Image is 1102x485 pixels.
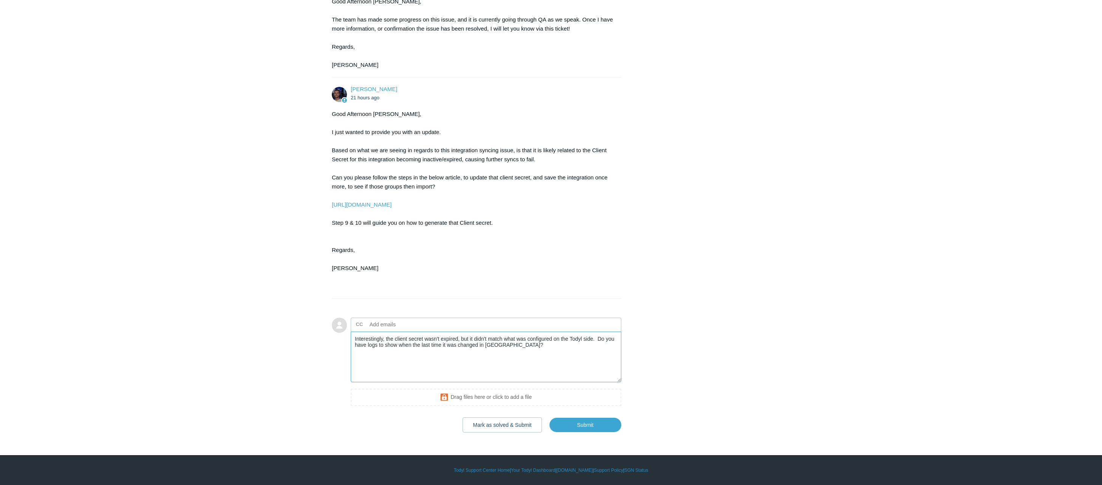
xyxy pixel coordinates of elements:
[332,110,614,291] div: Good Afternoon [PERSON_NAME], I just wanted to provide you with an update. Based on what we are s...
[351,86,397,92] a: [PERSON_NAME]
[463,417,542,432] button: Mark as solved & Submit
[549,418,621,432] input: Submit
[332,467,770,474] div: | | | |
[556,467,593,474] a: [DOMAIN_NAME]
[511,467,555,474] a: Your Todyl Dashboard
[351,332,621,383] textarea: Add your reply
[356,319,363,330] label: CC
[367,319,448,330] input: Add emails
[351,95,379,100] time: 08/18/2025, 17:24
[351,86,397,92] span: Connor Davis
[454,467,510,474] a: Todyl Support Center Home
[332,201,392,208] a: [URL][DOMAIN_NAME]
[594,467,623,474] a: Support Policy
[624,467,648,474] a: SGN Status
